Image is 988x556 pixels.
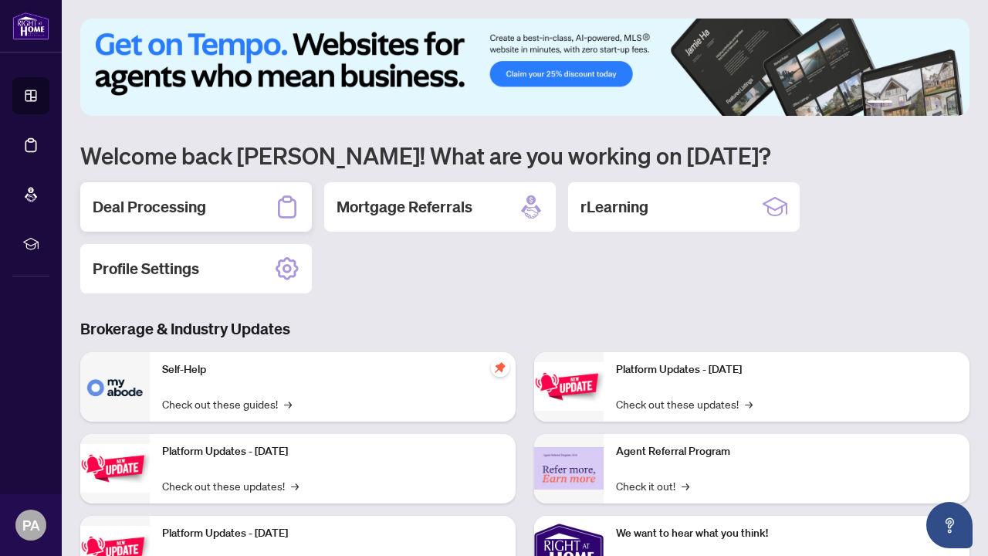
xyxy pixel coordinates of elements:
button: 2 [898,100,905,107]
img: Platform Updates - June 23, 2025 [534,362,604,411]
img: Slide 0 [80,19,969,116]
button: 1 [868,100,892,107]
p: Self-Help [162,361,503,378]
span: pushpin [491,358,509,377]
h2: Mortgage Referrals [337,196,472,218]
a: Check out these updates!→ [162,477,299,494]
a: Check out these guides!→ [162,395,292,412]
h2: Deal Processing [93,196,206,218]
h3: Brokerage & Industry Updates [80,318,969,340]
p: Platform Updates - [DATE] [162,525,503,542]
span: → [745,395,753,412]
h2: rLearning [580,196,648,218]
span: PA [22,514,40,536]
h2: Profile Settings [93,258,199,280]
img: logo [12,12,49,40]
p: Platform Updates - [DATE] [162,443,503,460]
span: → [682,477,689,494]
button: 4 [923,100,929,107]
button: 3 [911,100,917,107]
button: 6 [948,100,954,107]
img: Platform Updates - September 16, 2025 [80,444,150,493]
button: Open asap [926,502,973,548]
span: → [284,395,292,412]
p: Platform Updates - [DATE] [616,361,957,378]
img: Self-Help [80,352,150,422]
a: Check it out!→ [616,477,689,494]
h1: Welcome back [PERSON_NAME]! What are you working on [DATE]? [80,141,969,170]
span: → [291,477,299,494]
p: Agent Referral Program [616,443,957,460]
a: Check out these updates!→ [616,395,753,412]
button: 5 [936,100,942,107]
p: We want to hear what you think! [616,525,957,542]
img: Agent Referral Program [534,447,604,490]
